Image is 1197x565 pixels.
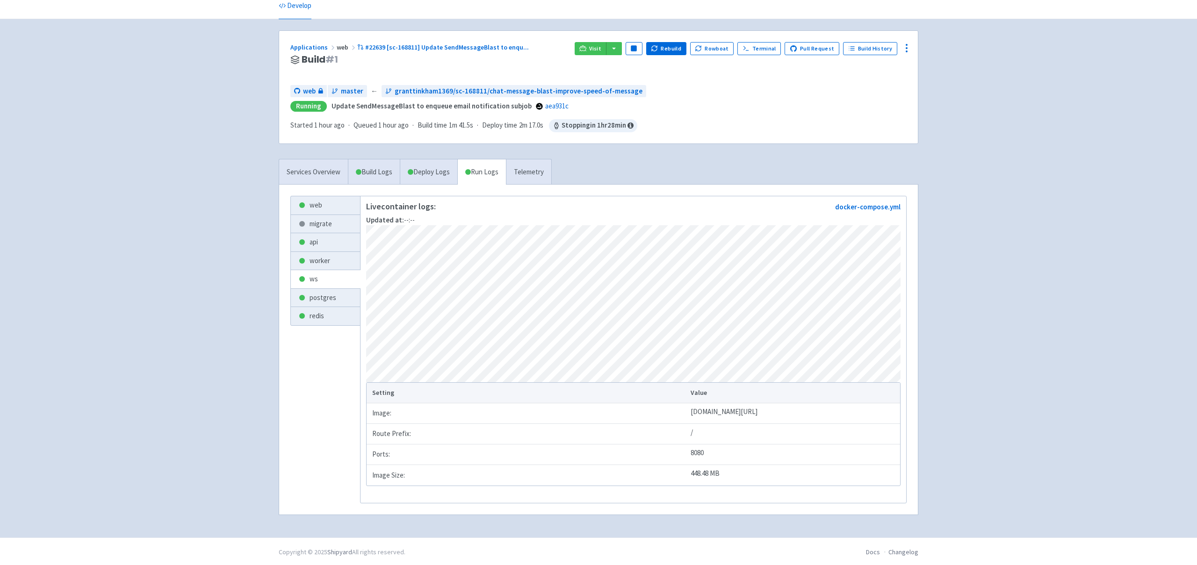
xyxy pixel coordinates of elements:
span: Visit [589,45,601,52]
button: Rebuild [646,42,686,55]
span: #22639 [sc-168811] Update SendMessageBlast to enqu ... [365,43,529,51]
a: Terminal [737,42,781,55]
td: 448.48 MB [688,465,900,486]
time: 1 hour ago [378,121,409,129]
button: Pause [626,42,642,55]
span: --:-- [366,215,415,224]
span: Build time [418,120,447,131]
a: granttinkham1369/sc-168811/chat-message-blast-improve-speed-of-message [382,85,646,98]
a: Telemetry [506,159,551,185]
a: Run Logs [457,159,506,185]
a: Visit [575,42,606,55]
a: docker-compose.yml [835,202,901,211]
td: 8080 [688,444,900,465]
a: redis [291,307,360,325]
a: web [291,196,360,215]
strong: Update SendMessageBlast to enqueue email notification subjob [332,101,532,110]
span: Queued [353,121,409,129]
th: Setting [367,383,688,403]
a: Pull Request [785,42,839,55]
span: 1m 41.5s [449,120,473,131]
a: Deploy Logs [400,159,457,185]
a: Docs [866,548,880,556]
a: ws [291,270,360,288]
a: web [290,85,327,98]
span: 2m 17.0s [519,120,543,131]
a: Applications [290,43,337,51]
span: granttinkham1369/sc-168811/chat-message-blast-improve-speed-of-message [395,86,642,97]
td: Image Size: [367,465,688,486]
td: [DOMAIN_NAME][URL] [688,403,900,424]
td: Route Prefix: [367,424,688,444]
td: Image: [367,403,688,424]
a: Changelog [888,548,918,556]
span: master [341,86,363,97]
td: / [688,424,900,444]
th: Value [688,383,900,403]
td: Ports: [367,444,688,465]
a: migrate [291,215,360,233]
a: Build Logs [348,159,400,185]
a: #22639 [sc-168811] Update SendMessageBlast to enqu... [357,43,530,51]
span: Deploy time [482,120,517,131]
span: web [303,86,316,97]
a: aea931c [545,101,569,110]
div: · · · [290,119,637,132]
div: Copyright © 2025 All rights reserved. [279,547,405,557]
a: Shipyard [327,548,352,556]
span: Started [290,121,345,129]
a: Build History [843,42,897,55]
span: Stopping in 1 hr 28 min [549,119,637,132]
p: Live container logs: [366,202,436,211]
span: web [337,43,357,51]
a: worker [291,252,360,270]
time: 1 hour ago [314,121,345,129]
strong: Updated at: [366,215,404,224]
a: master [328,85,367,98]
button: Rowboat [690,42,734,55]
span: # 1 [325,53,338,66]
a: api [291,233,360,251]
a: Services Overview [279,159,348,185]
span: Build [302,54,338,65]
a: postgres [291,289,360,307]
div: Running [290,101,327,112]
span: ← [371,86,378,97]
